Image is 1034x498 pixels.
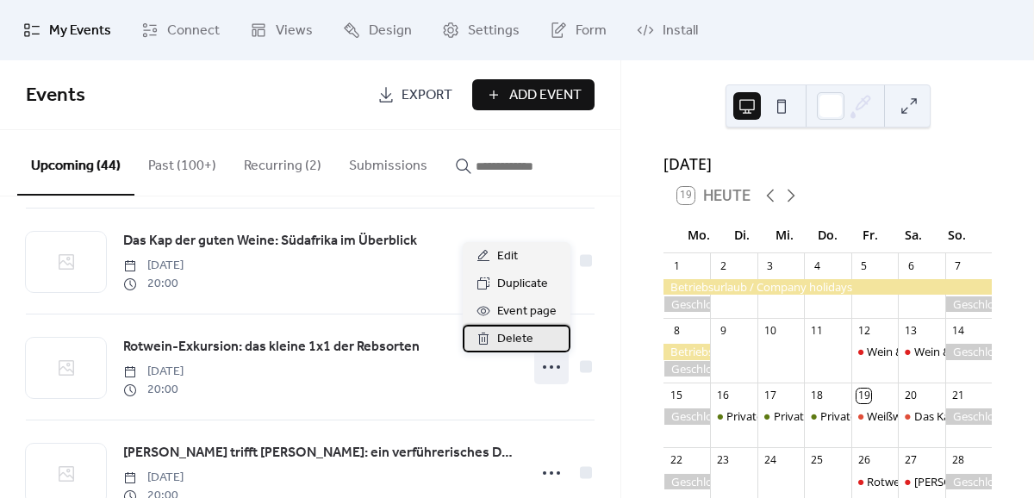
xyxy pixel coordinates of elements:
[810,389,825,403] div: 18
[763,258,777,273] div: 3
[402,85,452,106] span: Export
[123,336,420,358] a: Rotwein-Exkursion: das kleine 1x1 der Rebsorten
[468,21,520,41] span: Settings
[774,408,869,424] div: Private Weinprobe
[763,217,807,252] div: Mi.
[804,408,850,424] div: Private Weinprobe
[670,258,684,273] div: 1
[237,7,326,53] a: Views
[807,217,850,252] div: Do.
[17,130,134,196] button: Upcoming (44)
[663,153,992,175] div: [DATE]
[726,408,822,424] div: Private Weinprobe
[710,408,757,424] div: Private Weinprobe
[851,344,898,359] div: Wein & Käse: ein erstklassiges Vergnügen
[720,217,763,252] div: Di.
[663,344,710,359] div: Betriebsurlaub / Company holidays
[663,361,710,377] div: Geschlossen / Closed
[950,389,965,403] div: 21
[537,7,620,53] a: Form
[123,363,184,381] span: [DATE]
[856,453,871,468] div: 26
[950,324,965,339] div: 14
[497,246,518,267] span: Edit
[663,279,992,295] div: Betriebsurlaub / Company holidays
[851,474,898,489] div: Rotwein-Exkursion: das kleine 1x1 der Rebsorten
[497,302,557,322] span: Event page
[123,275,184,293] span: 20:00
[716,389,731,403] div: 16
[810,324,825,339] div: 11
[123,381,184,399] span: 20:00
[945,344,992,359] div: Geschlossen / Closed
[763,324,777,339] div: 10
[670,453,684,468] div: 22
[898,474,944,489] div: Wein trifft Schokolade: ein verführerisches Duo
[716,453,731,468] div: 23
[364,79,465,110] a: Export
[509,85,582,106] span: Add Event
[757,408,804,424] div: Private Weinprobe
[26,77,85,115] span: Events
[904,453,919,468] div: 27
[856,324,871,339] div: 12
[892,217,935,252] div: Sa.
[472,79,595,110] button: Add Event
[134,130,230,194] button: Past (100+)
[497,329,533,350] span: Delete
[497,274,548,295] span: Duplicate
[670,324,684,339] div: 8
[276,21,313,41] span: Views
[856,389,871,403] div: 19
[128,7,233,53] a: Connect
[429,7,533,53] a: Settings
[663,296,710,312] div: Geschlossen / Closed
[945,474,992,489] div: Geschlossen / Closed
[576,21,607,41] span: Form
[945,408,992,424] div: Geschlossen / Closed
[670,389,684,403] div: 15
[898,344,944,359] div: Wein & Käse: ein erstklassiges Vergnügen
[123,337,420,358] span: Rotwein-Exkursion: das kleine 1x1 der Rebsorten
[849,217,892,252] div: Fr.
[230,130,335,194] button: Recurring (2)
[123,469,184,487] span: [DATE]
[335,130,441,194] button: Submissions
[898,408,944,424] div: Das Kap der guten Weine: Südafrika im Überblick
[123,442,517,464] a: [PERSON_NAME] trifft [PERSON_NAME]: ein verführerisches Duo
[663,474,710,489] div: Geschlossen / Closed
[10,7,124,53] a: My Events
[369,21,412,41] span: Design
[904,324,919,339] div: 13
[856,258,871,273] div: 5
[820,408,916,424] div: Private Weinprobe
[851,408,898,424] div: Weißwein-Exkursion: das kleine 1x1 der Rebsorten
[763,389,777,403] div: 17
[663,21,698,41] span: Install
[716,258,731,273] div: 2
[123,230,417,252] a: Das Kap der guten Weine: Südafrika im Überblick
[904,389,919,403] div: 20
[167,21,220,41] span: Connect
[624,7,711,53] a: Install
[716,324,731,339] div: 9
[123,231,417,252] span: Das Kap der guten Weine: Südafrika im Überblick
[810,453,825,468] div: 25
[950,258,965,273] div: 7
[904,258,919,273] div: 6
[950,453,965,468] div: 28
[123,257,184,275] span: [DATE]
[763,453,777,468] div: 24
[677,217,720,252] div: Mo.
[945,296,992,312] div: Geschlossen / Closed
[123,443,517,464] span: [PERSON_NAME] trifft [PERSON_NAME]: ein verführerisches Duo
[49,21,111,41] span: My Events
[810,258,825,273] div: 4
[935,217,978,252] div: So.
[330,7,425,53] a: Design
[663,408,710,424] div: Geschlossen / Closed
